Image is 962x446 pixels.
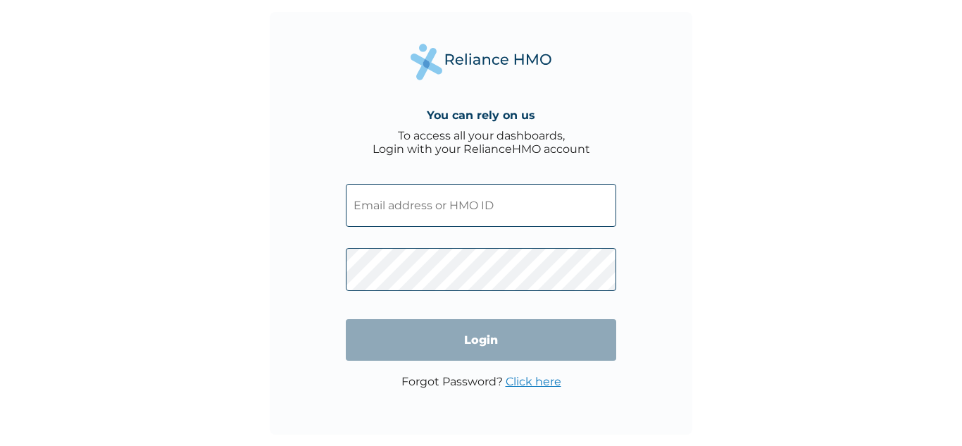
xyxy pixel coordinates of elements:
input: Login [346,319,616,361]
h4: You can rely on us [427,109,535,122]
img: Reliance Health's Logo [411,44,551,80]
p: Forgot Password? [401,375,561,388]
a: Click here [506,375,561,388]
div: To access all your dashboards, Login with your RelianceHMO account [373,129,590,156]
input: Email address or HMO ID [346,184,616,227]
